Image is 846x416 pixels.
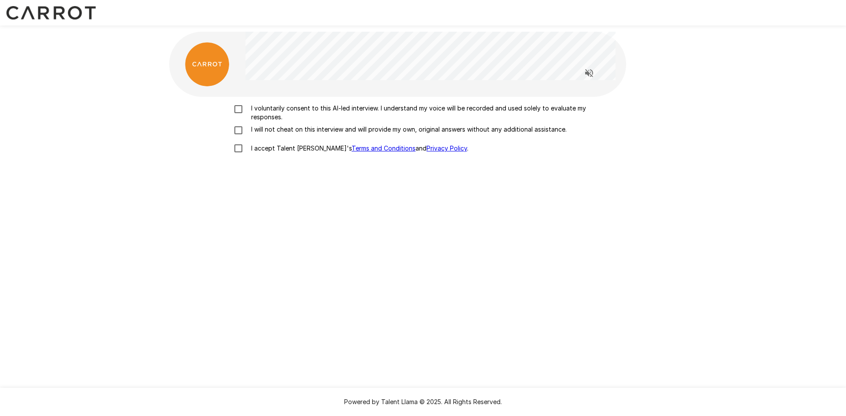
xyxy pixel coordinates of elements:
a: Privacy Policy [427,144,467,152]
p: Powered by Talent Llama © 2025. All Rights Reserved. [11,398,835,406]
p: I voluntarily consent to this AI-led interview. I understand my voice will be recorded and used s... [248,104,617,121]
button: Read questions aloud [580,64,598,82]
a: Terms and Conditions [352,144,416,152]
img: carrot_logo.png [185,42,229,86]
p: I will not cheat on this interview and will provide my own, original answers without any addition... [248,125,567,134]
p: I accept Talent [PERSON_NAME]'s and . [248,144,468,153]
